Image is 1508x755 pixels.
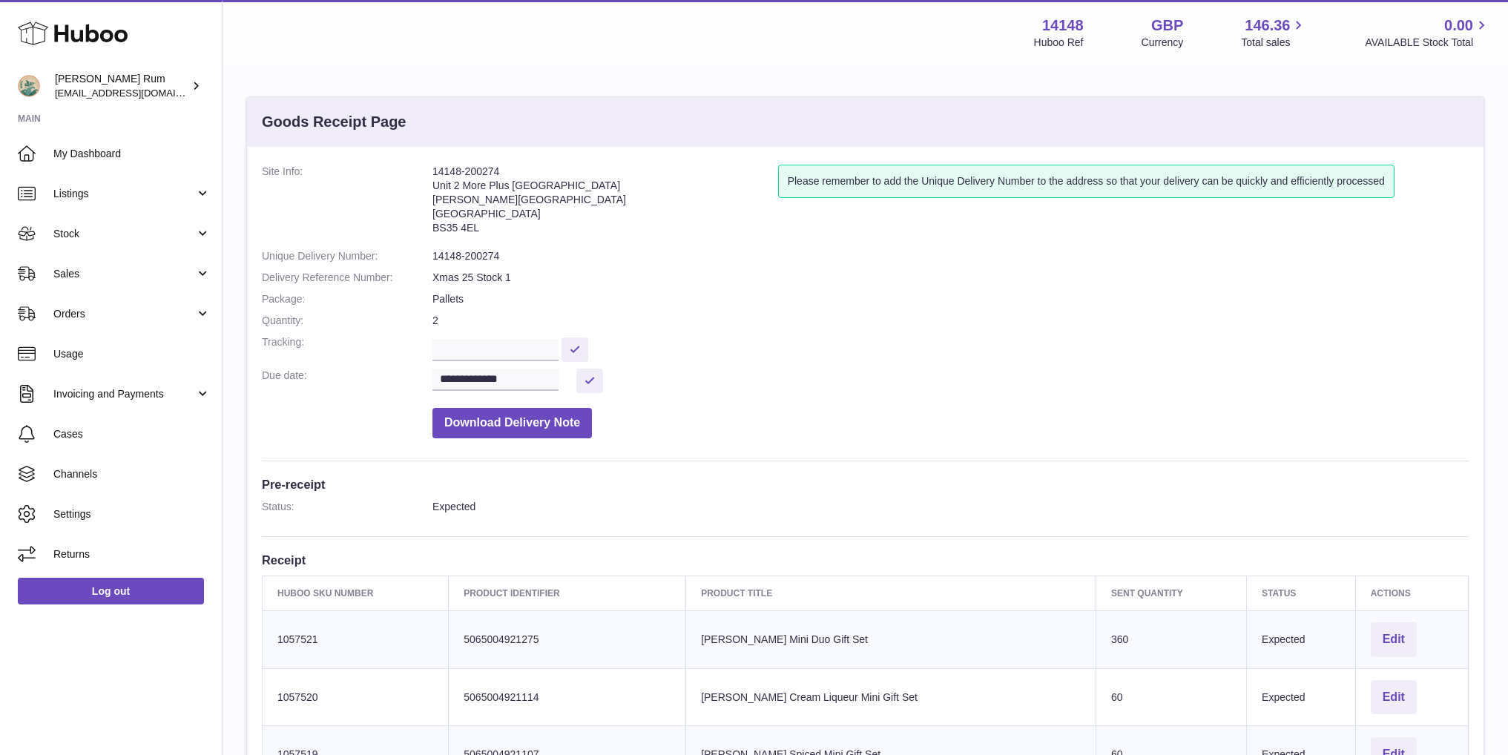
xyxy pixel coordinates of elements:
[262,335,432,361] dt: Tracking:
[53,547,211,561] span: Returns
[449,576,686,610] th: Product Identifier
[432,292,1469,306] dd: Pallets
[686,610,1096,668] td: [PERSON_NAME] Mini Duo Gift Set
[1042,16,1084,36] strong: 14148
[53,307,195,321] span: Orders
[262,314,432,328] dt: Quantity:
[262,500,432,514] dt: Status:
[1096,576,1247,610] th: Sent Quantity
[432,314,1469,328] dd: 2
[263,668,449,726] td: 1057520
[686,576,1096,610] th: Product title
[1247,576,1356,610] th: Status
[53,467,211,481] span: Channels
[53,427,211,441] span: Cases
[18,578,204,604] a: Log out
[1151,16,1183,36] strong: GBP
[449,668,686,726] td: 5065004921114
[262,552,1469,568] h3: Receipt
[1247,610,1356,668] td: Expected
[262,271,432,285] dt: Delivery Reference Number:
[686,668,1096,726] td: [PERSON_NAME] Cream Liqueur Mini Gift Set
[262,292,432,306] dt: Package:
[1034,36,1084,50] div: Huboo Ref
[53,227,195,241] span: Stock
[263,576,449,610] th: Huboo SKU Number
[53,507,211,521] span: Settings
[1096,610,1247,668] td: 360
[432,408,592,438] button: Download Delivery Note
[1355,576,1468,610] th: Actions
[449,610,686,668] td: 5065004921275
[1241,36,1307,50] span: Total sales
[1365,16,1490,50] a: 0.00 AVAILABLE Stock Total
[1371,622,1417,657] button: Edit
[53,267,195,281] span: Sales
[53,147,211,161] span: My Dashboard
[262,165,432,242] dt: Site Info:
[778,165,1395,198] div: Please remember to add the Unique Delivery Number to the address so that your delivery can be qui...
[1245,16,1290,36] span: 146.36
[262,249,432,263] dt: Unique Delivery Number:
[262,369,432,393] dt: Due date:
[53,187,195,201] span: Listings
[432,249,1469,263] dd: 14148-200274
[55,87,218,99] span: [EMAIL_ADDRESS][DOMAIN_NAME]
[1247,668,1356,726] td: Expected
[1371,680,1417,715] button: Edit
[55,72,188,100] div: [PERSON_NAME] Rum
[432,500,1469,514] dd: Expected
[1444,16,1473,36] span: 0.00
[263,610,449,668] td: 1057521
[1365,36,1490,50] span: AVAILABLE Stock Total
[1241,16,1307,50] a: 146.36 Total sales
[262,476,1469,492] h3: Pre-receipt
[1142,36,1184,50] div: Currency
[432,165,778,242] address: 14148-200274 Unit 2 More Plus [GEOGRAPHIC_DATA] [PERSON_NAME][GEOGRAPHIC_DATA] [GEOGRAPHIC_DATA] ...
[432,271,1469,285] dd: Xmas 25 Stock 1
[262,112,406,132] h3: Goods Receipt Page
[18,75,40,97] img: mail@bartirum.wales
[53,387,195,401] span: Invoicing and Payments
[1096,668,1247,726] td: 60
[53,347,211,361] span: Usage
